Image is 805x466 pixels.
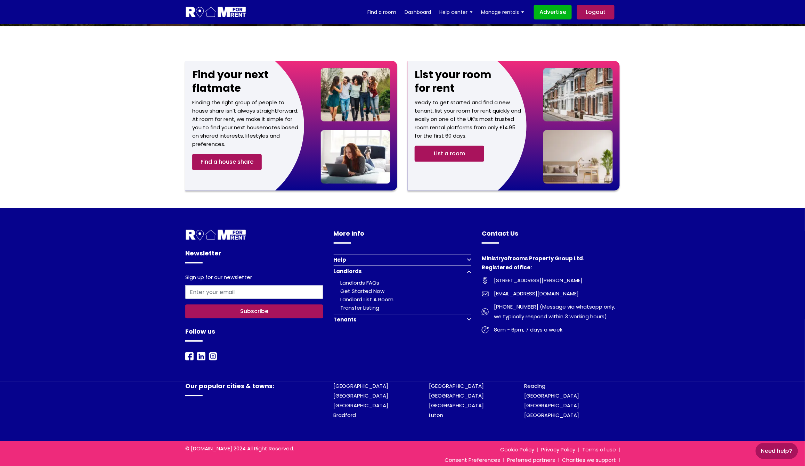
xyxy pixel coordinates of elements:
img: Room For Rent [482,277,489,284]
button: Help [334,254,472,265]
a: 8am - 6pm, 7 days a week [482,325,620,335]
a: [GEOGRAPHIC_DATA] [334,392,389,399]
a: Bradford [334,411,356,419]
p: © [DOMAIN_NAME] 2024 All Right Reserved. [185,444,323,453]
h4: List your room for rent [415,68,538,98]
h4: Follow us [185,327,323,342]
a: [GEOGRAPHIC_DATA] [334,402,389,409]
a: Consent Preferences [441,456,504,464]
a: Need Help? [756,443,798,459]
a: [GEOGRAPHIC_DATA] [525,392,579,399]
span: [STREET_ADDRESS][PERSON_NAME] [489,276,583,285]
a: [GEOGRAPHIC_DATA] [334,382,389,390]
p: Ready to get started and find a new tenant, list your room for rent quickly and easily on one of ... [415,98,522,140]
a: Logout [577,5,615,19]
h4: More Info [334,229,472,244]
img: Room For Rent [482,291,489,297]
h4: Find your next flatmate [192,68,316,98]
a: [GEOGRAPHIC_DATA] [429,382,484,390]
a: Find a house share [192,154,262,170]
label: Sign up for our newsletter [185,274,252,282]
span: [EMAIL_ADDRESS][DOMAIN_NAME] [489,289,579,299]
a: Landlords FAQs [341,279,380,286]
img: Room For Rent [482,308,489,315]
button: Landlords [334,265,472,277]
a: [STREET_ADDRESS][PERSON_NAME] [482,276,620,285]
p: Finding the right group of people to house share isn’t always straightforward. At room for rent, ... [192,98,300,148]
a: [GEOGRAPHIC_DATA] [429,402,484,409]
a: Instagram [209,352,217,360]
img: Room For Rent [209,352,217,360]
a: LinkedIn [197,352,205,360]
a: [PHONE_NUMBER] (Message via whatsapp only, we typically respond within 3 working hours) [482,302,620,321]
img: Room For Rent [197,352,205,360]
h4: Contact Us [482,229,620,244]
a: Help center [439,7,473,17]
a: Facebook [185,352,194,360]
h4: Ministryofrooms Property Group Ltd. Registered office: [482,254,620,276]
a: Privacy Policy [538,446,579,453]
a: Luton [429,411,443,419]
h4: Newsletter [185,248,323,263]
a: [EMAIL_ADDRESS][DOMAIN_NAME] [482,289,620,299]
a: [GEOGRAPHIC_DATA] [525,402,579,409]
h4: Our popular cities & towns: [185,381,323,396]
span: [PHONE_NUMBER] (Message via whatsapp only, we typically respond within 3 working hours) [489,302,620,321]
a: Cookie Policy [497,446,538,453]
img: Room For Rent [185,229,247,242]
a: Charities we support [559,456,620,464]
img: Room For Rent [482,326,489,333]
a: Transfer Listing [341,304,380,311]
a: Advertise [534,5,572,19]
a: Terms of use [579,446,620,453]
input: Enter your email [185,285,323,299]
a: Get Started Now [341,287,385,295]
img: Group of students walking and laughing, symbolising student life and community. This image suppor... [321,68,390,121]
a: list a room [415,146,484,162]
button: Tenants [334,314,472,325]
a: Manage rentals [481,7,524,17]
a: Preferred partners [504,456,559,464]
a: Reading [525,382,546,390]
img: Logo for Room for Rent, featuring a welcoming design with a house icon and modern typography [185,6,247,19]
a: Find a room [367,7,396,17]
a: [GEOGRAPHIC_DATA] [525,411,579,419]
a: Dashboard [405,7,431,17]
img: Stylish double room featuring modern decor, highlighting an available room for rent for individua... [543,130,613,183]
img: Room For Rent [185,352,194,360]
img: Row of houses lined up, representing available rooms for rent. This image highlights various hous... [543,68,613,121]
img: Young woman on a bed with a laptop searching for flatshare options online, reflecting modern home... [321,130,390,183]
span: 8am - 6pm, 7 days a week [489,325,562,335]
a: [GEOGRAPHIC_DATA] [429,392,484,399]
a: Landlord list a room [341,296,394,303]
button: Subscribe [185,304,323,318]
